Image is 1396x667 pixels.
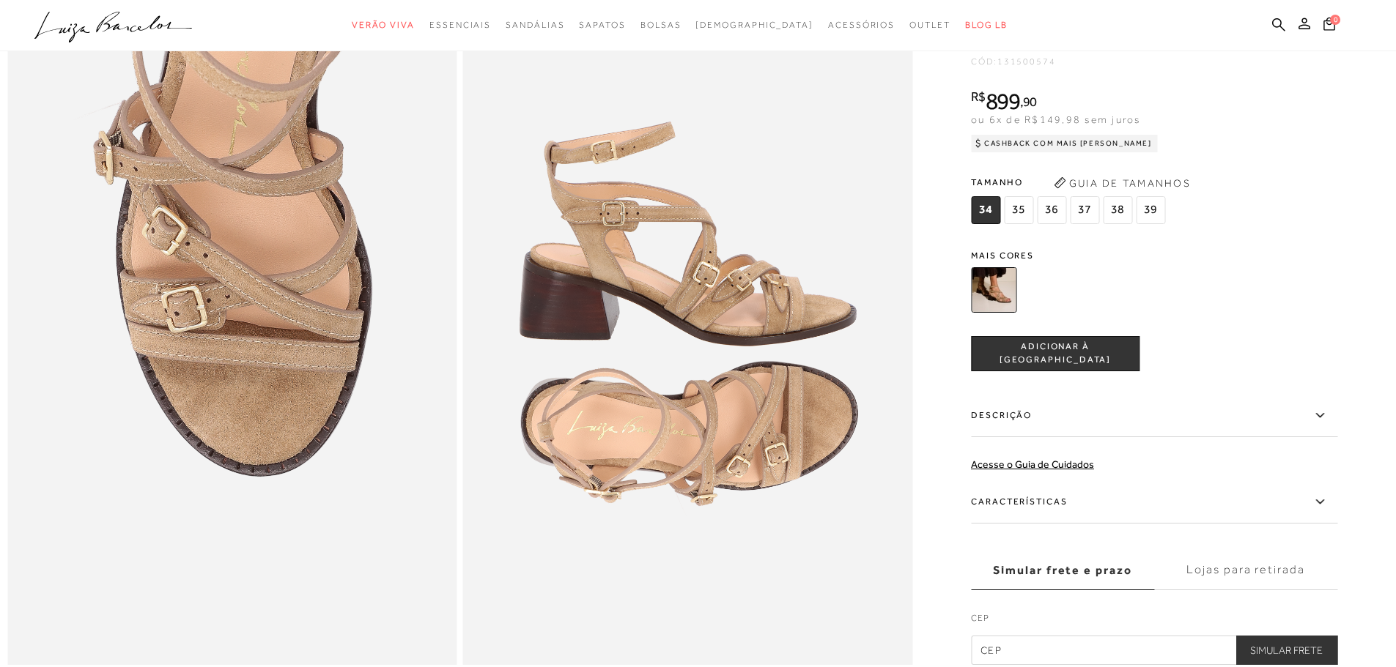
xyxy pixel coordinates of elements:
[971,135,1158,152] div: Cashback com Mais [PERSON_NAME]
[986,88,1020,114] span: 899
[971,267,1016,313] img: SANDÁLIA EM CAMURÇA BEGE FENDI COM TIRAS E SALTO BLOCO
[965,20,1008,30] span: BLOG LB
[506,12,564,39] a: noSubCategoriesText
[1236,636,1337,665] button: Simular Frete
[1136,196,1165,224] span: 39
[506,20,564,30] span: Sandálias
[640,12,682,39] a: noSubCategoriesText
[971,481,1337,523] label: Características
[579,20,625,30] span: Sapatos
[429,20,491,30] span: Essenciais
[1319,16,1340,36] button: 0
[352,20,415,30] span: Verão Viva
[1049,171,1195,195] button: Guia de Tamanhos
[352,12,415,39] a: noSubCategoriesText
[909,12,950,39] a: noSubCategoriesText
[1070,196,1099,224] span: 37
[640,20,682,30] span: Bolsas
[828,20,895,30] span: Acessórios
[1154,551,1337,590] label: Lojas para retirada
[971,636,1337,665] input: CEP
[971,113,1140,125] span: ou 6x de R$149,98 sem juros
[965,12,1008,39] a: BLOG LB
[971,57,1264,66] div: CÓD:
[1020,95,1037,108] i: ,
[971,171,1169,193] span: Tamanho
[971,336,1140,371] button: ADICIONAR À [GEOGRAPHIC_DATA]
[971,551,1154,590] label: Simular frete e prazo
[972,341,1139,367] span: ADICIONAR À [GEOGRAPHIC_DATA]
[1330,15,1340,25] span: 0
[828,12,895,39] a: noSubCategoriesText
[971,611,1337,632] label: CEP
[971,458,1094,470] a: Acesse o Guia de Cuidados
[1023,94,1037,109] span: 90
[971,90,986,103] i: R$
[695,20,813,30] span: [DEMOGRAPHIC_DATA]
[909,20,950,30] span: Outlet
[971,251,1337,260] span: Mais cores
[1004,196,1033,224] span: 35
[579,12,625,39] a: noSubCategoriesText
[1103,196,1132,224] span: 38
[997,56,1056,67] span: 131500574
[971,196,1000,224] span: 34
[695,12,813,39] a: noSubCategoriesText
[429,12,491,39] a: noSubCategoriesText
[1037,196,1066,224] span: 36
[971,395,1337,437] label: Descrição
